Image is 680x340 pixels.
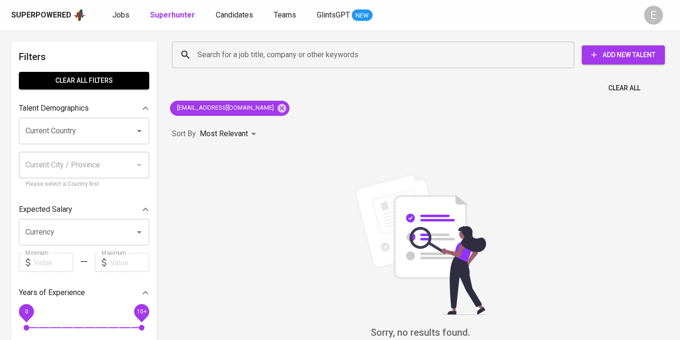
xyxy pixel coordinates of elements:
[19,283,149,302] div: Years of Experience
[274,10,296,19] span: Teams
[608,82,640,94] span: Clear All
[19,103,89,114] p: Talent Demographics
[150,9,197,21] a: Superhunter
[133,226,146,239] button: Open
[11,10,71,21] div: Superpowered
[582,45,665,64] button: Add New Talent
[112,9,131,21] a: Jobs
[216,9,255,21] a: Candidates
[200,125,259,143] div: Most Relevant
[170,104,280,113] span: [EMAIL_ADDRESS][DOMAIN_NAME]
[317,9,373,21] a: GlintsGPT NEW
[73,8,86,22] img: app logo
[172,325,669,340] h6: Sorry, no results found.
[19,72,149,89] button: Clear All filters
[349,173,491,315] img: file_searching.svg
[25,308,28,315] span: 0
[19,287,85,298] p: Years of Experience
[133,124,146,138] button: Open
[11,8,86,22] a: Superpoweredapp logo
[644,6,663,25] div: E
[19,204,72,215] p: Expected Salary
[110,253,149,272] input: Value
[19,99,149,118] div: Talent Demographics
[200,128,248,139] p: Most Relevant
[25,180,143,189] p: Please select a Country first
[19,49,149,64] h6: Filters
[589,49,657,61] span: Add New Talent
[34,253,73,272] input: Value
[26,75,142,87] span: Clear All filters
[274,9,298,21] a: Teams
[150,10,195,19] b: Superhunter
[170,101,289,116] div: [EMAIL_ADDRESS][DOMAIN_NAME]
[19,200,149,219] div: Expected Salary
[352,11,373,20] span: NEW
[172,128,196,139] p: Sort By
[604,79,644,97] button: Clear All
[317,10,350,19] span: GlintsGPT
[216,10,253,19] span: Candidates
[112,10,129,19] span: Jobs
[136,308,146,315] span: 10+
